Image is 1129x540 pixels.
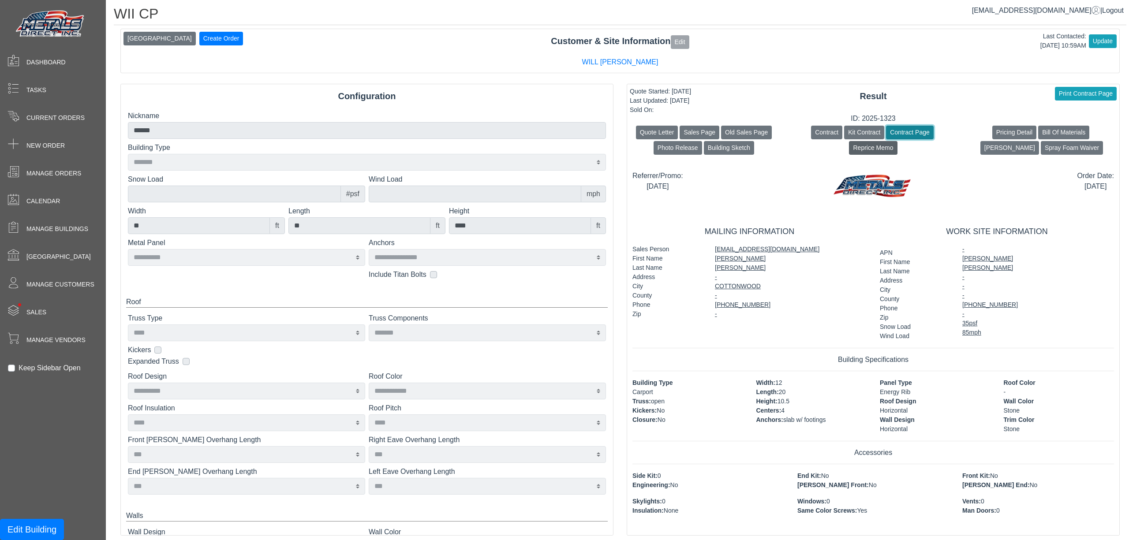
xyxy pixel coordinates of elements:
[869,481,877,488] span: No
[880,226,1114,238] div: Work Site Information
[880,387,991,397] div: Energy Rib
[128,142,606,153] label: Building Type
[632,398,651,405] span: Truss:
[630,96,691,105] div: Last Updated: [DATE]
[962,272,1114,282] div: -
[26,280,94,289] span: Manage Customers
[781,407,785,414] span: 4
[128,356,179,367] label: Expanded Truss
[715,309,867,319] div: -
[1004,387,1114,397] div: -
[126,510,608,521] div: Walls
[756,407,781,414] span: Centers:
[632,448,1114,457] h6: Accessories
[662,498,665,505] span: 0
[26,335,86,345] span: Manage Vendors
[19,363,81,373] label: Keep Sidebar Open
[1055,87,1117,101] button: Print Contract Page
[581,186,606,202] div: mph
[627,89,1119,103] div: Result
[1041,141,1103,155] button: Spray Foam Waiver
[636,126,678,139] button: Quote Letter
[962,254,1114,263] div: [PERSON_NAME]
[269,217,285,234] div: ft
[962,507,996,514] span: Man Doors:
[880,406,991,415] div: Horizontal
[962,282,1114,291] div: -
[128,371,365,382] label: Roof Design
[654,141,702,155] button: Photo Release
[715,254,867,263] div: [PERSON_NAME]
[1089,34,1117,48] button: Update
[369,313,606,324] label: Truss Components
[826,498,830,505] span: 0
[972,7,1100,14] span: [EMAIL_ADDRESS][DOMAIN_NAME]
[632,245,702,254] div: Sales Person
[632,226,867,238] div: Mailing Information
[369,269,426,280] label: Include Titan Bolts
[844,126,884,139] button: Kit Contract
[797,507,857,514] span: Same Color Screws:
[1004,378,1114,387] div: Roof Color
[849,141,897,155] button: Reprice Memo
[715,272,867,282] div: -
[632,272,702,282] div: Address
[632,291,702,300] div: County
[632,254,702,263] div: First Name
[26,197,60,206] span: Calendar
[26,224,88,234] span: Manage Buildings
[981,498,984,505] span: 0
[632,171,683,192] div: Referrer/Promo: [DATE]
[880,322,949,331] div: Snow Load
[886,126,934,139] button: Contract Page
[1004,415,1114,425] div: Trim Color
[715,282,867,291] div: COTTONWOOD
[880,285,949,294] div: City
[128,238,365,248] label: Metal Panel
[821,472,829,479] span: No
[632,407,657,414] span: Kickers:
[797,472,821,479] span: End Kit:
[8,290,31,319] span: •
[128,403,365,413] label: Roof Insulation
[962,300,1114,309] div: [PHONE_NUMBER]
[582,58,658,66] a: WILL [PERSON_NAME]
[632,300,702,309] div: Phone
[990,472,998,479] span: No
[1004,397,1114,406] div: Wall Color
[658,416,665,423] span: No
[962,263,1114,272] div: [PERSON_NAME]
[962,245,1114,254] div: -
[972,5,1124,16] div: |
[664,507,678,514] span: None
[13,8,88,41] img: Metals Direct Inc Logo
[651,398,665,405] span: open
[121,89,613,103] div: Configuration
[199,32,243,45] button: Create Order
[980,141,1039,155] button: [PERSON_NAME]
[627,113,1119,124] div: ID: 2025-1323
[26,141,65,150] span: New Order
[128,313,365,324] label: Truss Type
[992,126,1036,139] button: Pricing Detail
[880,378,991,387] div: Panel Type
[704,141,755,155] button: Building Sketch
[369,527,606,537] label: Wall Color
[880,397,991,406] div: Roof Design
[670,481,678,488] span: No
[449,206,606,216] label: Height
[756,398,778,405] span: Height:
[880,276,949,285] div: Address
[591,217,606,234] div: ft
[430,217,445,234] div: ft
[632,355,1114,364] h6: Building Specifications
[880,294,949,304] div: County
[880,304,949,313] div: Phone
[962,472,990,479] span: Front Kit:
[632,498,662,505] span: Skylights:
[996,507,1000,514] span: 0
[369,238,606,248] label: Anchors
[962,291,1114,300] div: -
[962,328,1114,337] div: 85mph
[630,87,691,96] div: Quote Started: [DATE]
